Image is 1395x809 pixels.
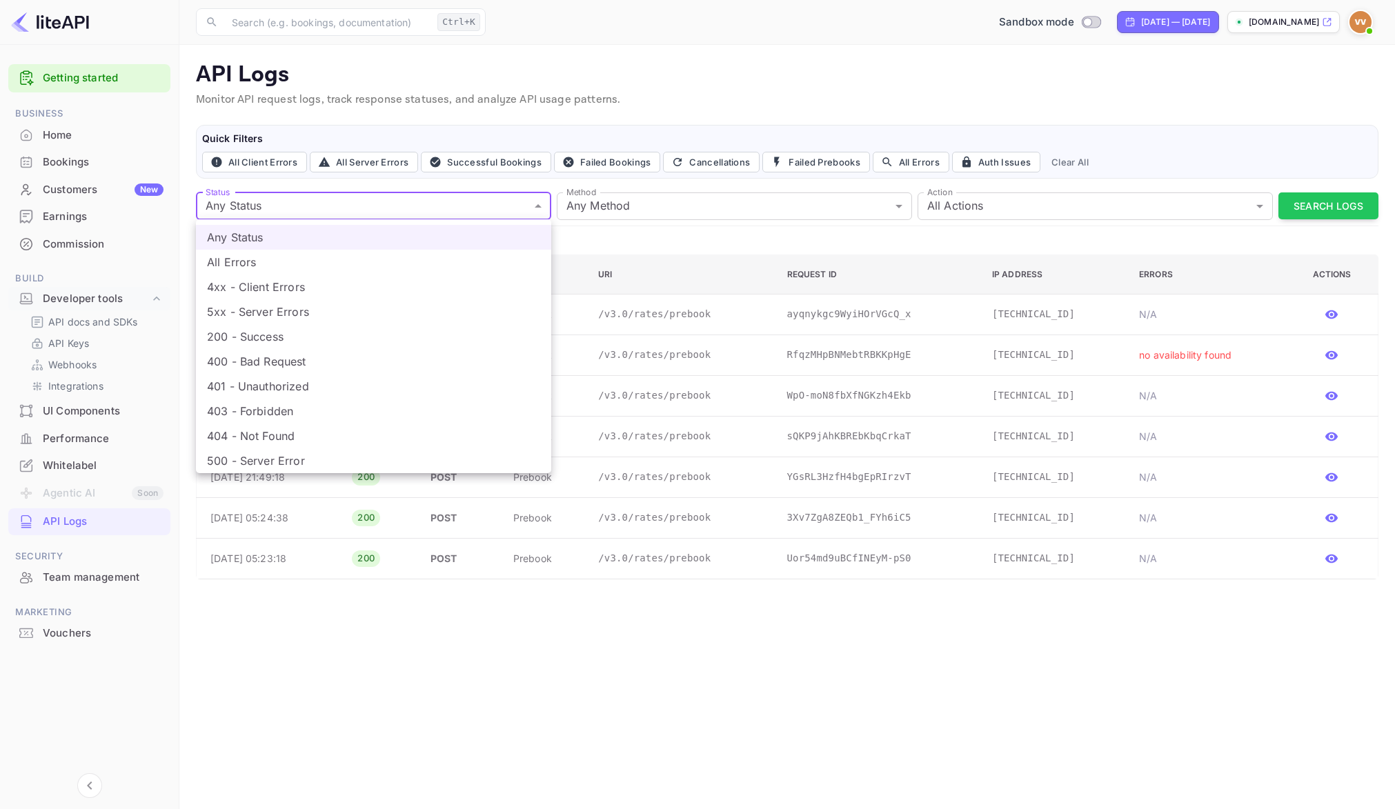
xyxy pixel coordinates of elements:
[196,448,551,473] li: 500 - Server Error
[196,274,551,299] li: 4xx - Client Errors
[196,250,551,274] li: All Errors
[196,225,551,250] li: Any Status
[196,374,551,399] li: 401 - Unauthorized
[196,324,551,349] li: 200 - Success
[196,423,551,448] li: 404 - Not Found
[196,299,551,324] li: 5xx - Server Errors
[196,399,551,423] li: 403 - Forbidden
[196,349,551,374] li: 400 - Bad Request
